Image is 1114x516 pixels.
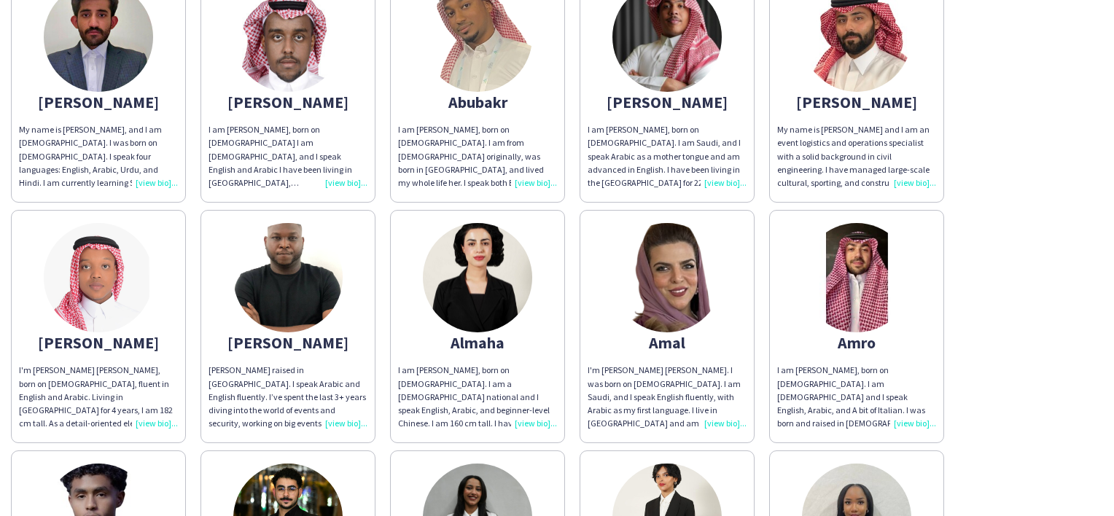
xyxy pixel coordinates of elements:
[209,123,367,189] div: I am [PERSON_NAME], born on [DEMOGRAPHIC_DATA] I am [DEMOGRAPHIC_DATA], and I speak English and A...
[209,364,367,430] div: [PERSON_NAME] raised in [GEOGRAPHIC_DATA]. I speak Arabic and English fluently. I’ve spent the la...
[612,223,722,332] img: thumb-443a8205-2095-4d02-8da6-f73cbbde58a9.png
[588,336,747,349] div: Amal
[233,223,343,332] img: thumb-fa7a7f44-d515-4202-bc5a-774dc75cebcd.jpg
[19,95,178,109] div: [PERSON_NAME]
[44,223,153,332] img: thumb-0417b52c-77af-4b18-9cf9-5646f7794a18.jpg
[423,223,532,332] img: thumb-fb85270c-d289-410b-a08f-503fdd1a7faa.jpg
[777,364,936,430] div: I am [PERSON_NAME], born on [DEMOGRAPHIC_DATA]. I am [DEMOGRAPHIC_DATA] and I speak English, Arab...
[19,336,178,349] div: [PERSON_NAME]
[802,223,911,332] img: thumb-68763d5e042e2.jpeg
[19,123,178,189] div: My name is [PERSON_NAME], and I am [DEMOGRAPHIC_DATA]. I was born on [DEMOGRAPHIC_DATA]. I speak ...
[398,123,557,189] div: I am [PERSON_NAME], born on [DEMOGRAPHIC_DATA]. I am from [DEMOGRAPHIC_DATA] originally, was born...
[19,364,178,430] div: I'm [PERSON_NAME] [PERSON_NAME], born on [DEMOGRAPHIC_DATA], fluent in English and Arabic. Living...
[398,336,557,349] div: Almaha
[777,336,936,349] div: Amro
[588,364,747,430] div: I'm [PERSON_NAME] [PERSON_NAME]. I was born on [DEMOGRAPHIC_DATA]. I am Saudi, and I speak Englis...
[777,123,936,189] div: My name is [PERSON_NAME] and I am an event logistics and operations specialist with a solid backg...
[588,95,747,109] div: [PERSON_NAME]
[777,95,936,109] div: [PERSON_NAME]
[398,95,557,109] div: Abubakr
[209,336,367,349] div: [PERSON_NAME]
[209,95,367,109] div: [PERSON_NAME]
[398,364,557,430] div: I am [PERSON_NAME], born on [DEMOGRAPHIC_DATA]. I am a [DEMOGRAPHIC_DATA] national and I speak En...
[588,123,747,189] div: I am [PERSON_NAME], born on [DEMOGRAPHIC_DATA]. I am Saudi, and I speak Arabic as a mother tongue...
